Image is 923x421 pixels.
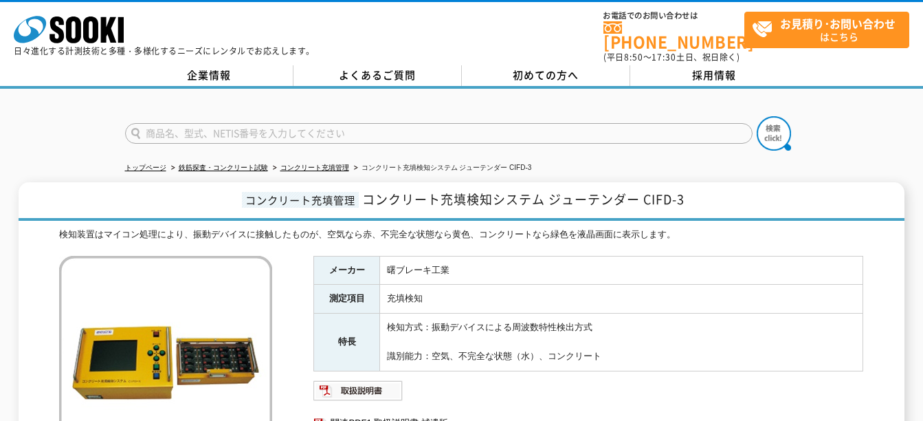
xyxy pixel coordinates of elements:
a: よくあるご質問 [293,65,462,86]
td: 曙ブレーキ工業 [380,256,863,285]
span: 初めての方へ [513,67,579,83]
a: 鉄筋探査・コンクリート試験 [179,164,268,171]
img: btn_search.png [757,116,791,151]
a: 採用情報 [630,65,799,86]
a: [PHONE_NUMBER] [603,21,744,50]
a: お見積り･お問い合わせはこちら [744,12,909,48]
img: 取扱説明書 [313,380,403,402]
td: 充填検知 [380,285,863,314]
span: お電話でのお問い合わせは [603,12,744,20]
span: コンクリート充填管理 [242,192,359,208]
strong: お見積り･お問い合わせ [780,15,896,32]
a: 企業情報 [125,65,293,86]
span: 17:30 [652,51,676,63]
a: 取扱説明書 [313,389,403,399]
th: メーカー [314,256,380,285]
div: 検知装置はマイコン処理により、振動デバイスに接触したものが、空気なら赤、不完全な状態なら黄色、コンクリートなら緑色を液晶画面に表示します。 [59,228,863,242]
th: 特長 [314,314,380,371]
input: 商品名、型式、NETIS番号を入力してください [125,123,753,144]
td: 検知方式：振動デバイスによる周波数特性検出方式 識別能力：空気、不完全な状態（水）、コンクリート [380,314,863,371]
span: コンクリート充填検知システム ジューテンダー CIFD-3 [362,190,685,208]
p: 日々進化する計測技術と多種・多様化するニーズにレンタルでお応えします。 [14,47,315,55]
li: コンクリート充填検知システム ジューテンダー CIFD-3 [351,161,532,175]
a: トップページ [125,164,166,171]
a: コンクリート充填管理 [280,164,349,171]
span: はこちら [752,12,909,47]
a: 初めての方へ [462,65,630,86]
th: 測定項目 [314,285,380,314]
span: (平日 ～ 土日、祝日除く) [603,51,739,63]
span: 8:50 [624,51,643,63]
